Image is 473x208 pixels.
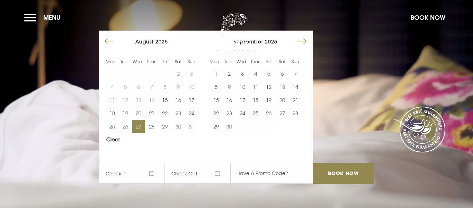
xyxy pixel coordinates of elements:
button: 17 [185,93,198,107]
td: Choose Tuesday, September 9, 2025 as your start date. [223,80,236,93]
button: 10 [236,80,249,93]
td: Choose Tuesday, September 16, 2025 as your start date. [223,93,236,107]
td: Choose Wednesday, September 24, 2025 as your start date. [236,107,249,120]
span: 2025 [155,39,168,44]
td: Choose Wednesday, September 17, 2025 as your start date. [236,93,249,107]
td: Choose Tuesday, September 23, 2025 as your start date. [223,107,236,120]
td: Choose Saturday, August 16, 2025 as your start date. [172,93,185,107]
button: 11 [249,80,262,93]
button: 18 [249,93,262,107]
td: Choose Monday, September 15, 2025 as your start date. [209,93,223,107]
td: Choose Monday, September 1, 2025 as your start date. [209,67,223,80]
span: Menu [43,14,61,22]
button: 15 [158,93,171,107]
button: 12 [262,80,275,93]
td: Choose Friday, August 29, 2025 as your start date. [158,120,171,133]
td: Choose Friday, August 22, 2025 as your start date. [158,107,171,120]
button: 29 [158,120,171,133]
button: 23 [223,107,236,120]
button: 23 [172,107,185,120]
td: Choose Wednesday, September 3, 2025 as your start date. [236,67,249,80]
button: 30 [172,120,185,133]
button: 24 [185,107,198,120]
td: Choose Monday, September 29, 2025 as your start date. [209,120,223,133]
button: 19 [119,107,132,120]
td: Choose Saturday, September 27, 2025 as your start date. [276,107,289,120]
span: Check In [99,163,165,184]
button: Move backward to switch to the previous month. [102,35,116,48]
button: 17 [236,93,249,107]
button: 22 [158,107,171,120]
td: Choose Saturday, September 6, 2025 as your start date. [276,67,289,80]
td: Choose Sunday, August 17, 2025 as your start date. [185,93,198,107]
td: Choose Monday, August 18, 2025 as your start date. [106,107,119,120]
button: 19 [262,93,275,107]
button: 3 [236,67,249,80]
button: 2 [223,67,236,80]
span: August [135,39,154,44]
button: 25 [249,107,262,120]
td: Choose Monday, September 22, 2025 as your start date. [209,107,223,120]
img: Clandeboye Lodge [215,14,257,62]
td: Choose Thursday, September 25, 2025 as your start date. [249,107,262,120]
td: Choose Tuesday, August 19, 2025 as your start date. [119,107,132,120]
td: Choose Monday, August 25, 2025 as your start date. [106,120,119,133]
td: Choose Saturday, August 23, 2025 as your start date. [172,107,185,120]
td: Choose Thursday, August 28, 2025 as your start date. [145,120,158,133]
button: 14 [289,80,302,93]
button: 20 [132,107,145,120]
button: 1 [209,67,223,80]
td: Choose Sunday, September 21, 2025 as your start date. [289,93,302,107]
td: Choose Wednesday, August 27, 2025 as your start date. [132,120,145,133]
td: Choose Friday, September 5, 2025 as your start date. [262,67,275,80]
button: 18 [106,107,119,120]
button: 25 [106,120,119,133]
button: 22 [209,107,223,120]
button: 16 [172,93,185,107]
span: Check Out [165,163,231,184]
td: Choose Monday, September 8, 2025 as your start date. [209,80,223,93]
button: 24 [236,107,249,120]
td: Choose Saturday, August 30, 2025 as your start date. [172,120,185,133]
button: 30 [223,120,236,133]
input: Book Now [313,163,374,184]
td: Choose Wednesday, September 10, 2025 as your start date. [236,80,249,93]
td: Choose Thursday, August 21, 2025 as your start date. [145,107,158,120]
td: Choose Tuesday, August 26, 2025 as your start date. [119,120,132,133]
button: 16 [223,93,236,107]
button: 13 [276,80,289,93]
input: Have A Promo Code? [231,163,313,184]
button: 5 [262,67,275,80]
button: 31 [185,120,198,133]
button: Menu [24,10,64,25]
td: Choose Thursday, September 4, 2025 as your start date. [249,67,262,80]
button: 9 [223,80,236,93]
td: Choose Friday, August 15, 2025 as your start date. [158,93,171,107]
button: 29 [209,120,223,133]
td: Choose Sunday, August 31, 2025 as your start date. [185,120,198,133]
td: Choose Saturday, September 13, 2025 as your start date. [276,80,289,93]
td: Choose Tuesday, September 2, 2025 as your start date. [223,67,236,80]
td: Choose Sunday, September 14, 2025 as your start date. [289,80,302,93]
td: Choose Sunday, September 7, 2025 as your start date. [289,67,302,80]
span: 2025 [265,39,277,44]
button: Move forward to switch to the next month. [295,35,309,48]
button: 28 [145,120,158,133]
button: 15 [209,93,223,107]
td: Choose Sunday, August 24, 2025 as your start date. [185,107,198,120]
td: Choose Tuesday, September 30, 2025 as your start date. [223,120,236,133]
button: 8 [209,80,223,93]
button: 4 [249,67,262,80]
td: Choose Thursday, September 11, 2025 as your start date. [249,80,262,93]
button: 27 [132,120,145,133]
button: 26 [262,107,275,120]
button: Book Now [407,10,449,25]
td: Choose Friday, September 26, 2025 as your start date. [262,107,275,120]
button: 21 [145,107,158,120]
button: 28 [289,107,302,120]
td: Choose Saturday, September 20, 2025 as your start date. [276,93,289,107]
button: 20 [276,93,289,107]
td: Choose Sunday, September 28, 2025 as your start date. [289,107,302,120]
td: Choose Friday, September 12, 2025 as your start date. [262,80,275,93]
button: 26 [119,120,132,133]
